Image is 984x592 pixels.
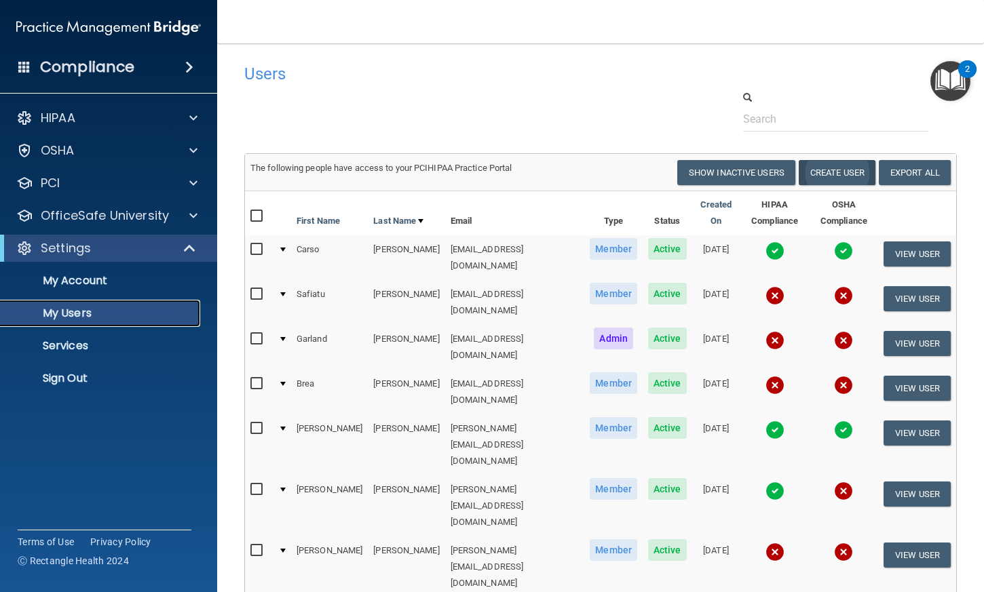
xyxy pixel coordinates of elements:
td: [DATE] [692,475,740,536]
span: Member [590,417,637,439]
a: Settings [16,240,197,256]
span: Member [590,478,637,500]
div: 2 [965,69,970,87]
a: OfficeSafe University [16,208,197,224]
button: Create User [799,160,875,185]
button: View User [884,420,951,446]
td: [DATE] [692,235,740,280]
span: Admin [594,328,633,349]
img: tick.e7d51cea.svg [834,241,853,260]
button: View User [884,376,951,401]
span: Member [590,539,637,561]
a: Terms of Use [18,535,74,549]
p: OSHA [41,142,75,159]
th: HIPAA Compliance [740,191,809,235]
span: The following people have access to your PCIHIPAA Practice Portal [250,163,512,173]
td: [PERSON_NAME] [368,235,444,280]
td: [DATE] [692,325,740,370]
span: Member [590,283,637,304]
th: Type [584,191,643,235]
button: View User [884,481,951,507]
img: tick.e7d51cea.svg [834,420,853,439]
button: Open Resource Center, 2 new notifications [930,61,970,101]
span: Member [590,372,637,394]
a: HIPAA [16,110,197,126]
iframe: Drift Widget Chat Controller [749,496,968,550]
h4: Compliance [40,58,134,77]
button: View User [884,331,951,356]
td: [EMAIL_ADDRESS][DOMAIN_NAME] [445,325,585,370]
td: [DATE] [692,370,740,414]
td: [PERSON_NAME] [368,280,444,325]
td: [EMAIL_ADDRESS][DOMAIN_NAME] [445,235,585,280]
img: cross.ca9f0e7f.svg [834,286,853,305]
td: [PERSON_NAME][EMAIL_ADDRESS][DOMAIN_NAME] [445,414,585,475]
td: Garland [291,325,368,370]
a: Export All [879,160,951,185]
img: cross.ca9f0e7f.svg [765,286,784,305]
img: cross.ca9f0e7f.svg [765,542,784,561]
td: [PERSON_NAME] [368,325,444,370]
img: cross.ca9f0e7f.svg [765,376,784,395]
a: OSHA [16,142,197,159]
p: HIPAA [41,110,75,126]
td: Brea [291,370,368,414]
span: Active [648,238,687,260]
td: [PERSON_NAME] [291,475,368,536]
img: cross.ca9f0e7f.svg [834,331,853,350]
th: Email [445,191,585,235]
td: [PERSON_NAME] [291,414,368,475]
td: Safiatu [291,280,368,325]
img: cross.ca9f0e7f.svg [834,481,853,500]
img: cross.ca9f0e7f.svg [834,542,853,561]
td: Carso [291,235,368,280]
p: Services [9,339,194,353]
p: Sign Out [9,372,194,385]
p: My Account [9,274,194,288]
span: Active [648,478,687,500]
input: Search [743,106,928,132]
td: [DATE] [692,414,740,475]
td: [DATE] [692,280,740,325]
button: View User [884,542,951,568]
a: First Name [297,213,340,229]
p: Settings [41,240,91,256]
span: Active [648,328,687,349]
th: OSHA Compliance [810,191,878,235]
img: tick.e7d51cea.svg [765,420,784,439]
p: OfficeSafe University [41,208,169,224]
a: Last Name [373,213,423,229]
td: [PERSON_NAME] [368,370,444,414]
span: Active [648,417,687,439]
img: cross.ca9f0e7f.svg [765,331,784,350]
td: [PERSON_NAME] [368,475,444,536]
p: PCI [41,175,60,191]
td: [EMAIL_ADDRESS][DOMAIN_NAME] [445,280,585,325]
button: View User [884,286,951,311]
h4: Users [244,65,651,83]
span: Member [590,238,637,260]
td: [PERSON_NAME][EMAIL_ADDRESS][DOMAIN_NAME] [445,475,585,536]
button: Show Inactive Users [677,160,795,185]
span: Active [648,372,687,394]
img: tick.e7d51cea.svg [765,241,784,260]
td: [EMAIL_ADDRESS][DOMAIN_NAME] [445,370,585,414]
button: View User [884,241,951,267]
img: PMB logo [16,14,201,41]
span: Active [648,283,687,304]
a: PCI [16,175,197,191]
img: cross.ca9f0e7f.svg [834,376,853,395]
a: Created On [698,197,735,229]
a: Privacy Policy [90,535,151,549]
th: Status [643,191,692,235]
img: tick.e7d51cea.svg [765,481,784,500]
td: [PERSON_NAME] [368,414,444,475]
span: Active [648,539,687,561]
p: My Users [9,307,194,320]
span: Ⓒ Rectangle Health 2024 [18,554,129,568]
